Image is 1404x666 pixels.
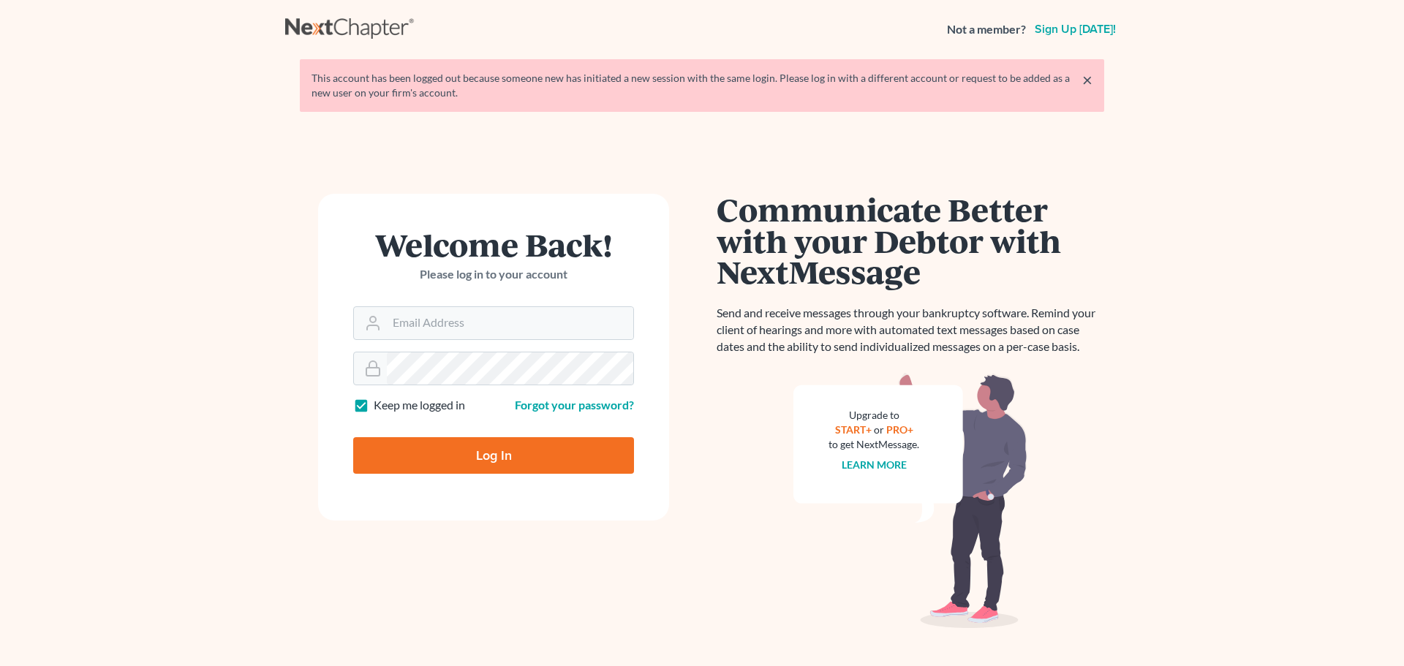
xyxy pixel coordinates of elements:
[312,71,1092,100] div: This account has been logged out because someone new has initiated a new session with the same lo...
[374,397,465,414] label: Keep me logged in
[717,194,1104,287] h1: Communicate Better with your Debtor with NextMessage
[353,437,634,474] input: Log In
[947,21,1026,38] strong: Not a member?
[1032,23,1119,35] a: Sign up [DATE]!
[515,398,634,412] a: Forgot your password?
[793,373,1027,629] img: nextmessage_bg-59042aed3d76b12b5cd301f8e5b87938c9018125f34e5fa2b7a6b67550977c72.svg
[886,423,913,436] a: PRO+
[1082,71,1092,88] a: ×
[353,266,634,283] p: Please log in to your account
[353,229,634,260] h1: Welcome Back!
[829,437,919,452] div: to get NextMessage.
[842,458,907,471] a: Learn more
[874,423,884,436] span: or
[829,408,919,423] div: Upgrade to
[835,423,872,436] a: START+
[387,307,633,339] input: Email Address
[717,305,1104,355] p: Send and receive messages through your bankruptcy software. Remind your client of hearings and mo...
